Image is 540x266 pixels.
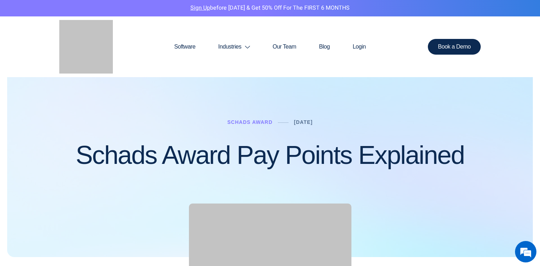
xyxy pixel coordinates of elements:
a: Book a Demo [428,39,481,55]
h1: Schads Award Pay Points Explained [76,141,464,169]
a: Industries [207,30,261,64]
a: Login [341,30,377,64]
a: Sign Up [190,4,210,12]
a: Software [163,30,207,64]
a: Blog [307,30,341,64]
span: Book a Demo [438,44,471,50]
p: before [DATE] & Get 50% Off for the FIRST 6 MONTHS [5,4,535,13]
a: Schads Award [227,119,272,125]
a: [DATE] [294,119,312,125]
a: Our Team [261,30,307,64]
